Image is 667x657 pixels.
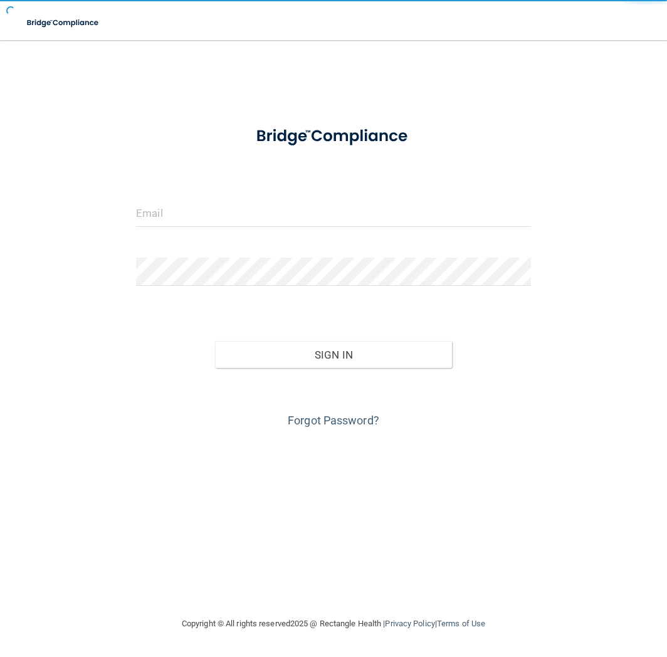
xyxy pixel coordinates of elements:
div: Copyright © All rights reserved 2025 @ Rectangle Health | | [105,604,562,644]
a: Terms of Use [437,619,485,628]
a: Privacy Policy [385,619,434,628]
button: Sign In [215,341,452,369]
input: Email [136,199,531,227]
img: bridge_compliance_login_screen.278c3ca4.svg [19,10,108,36]
a: Forgot Password? [288,414,379,427]
img: bridge_compliance_login_screen.278c3ca4.svg [239,115,428,157]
